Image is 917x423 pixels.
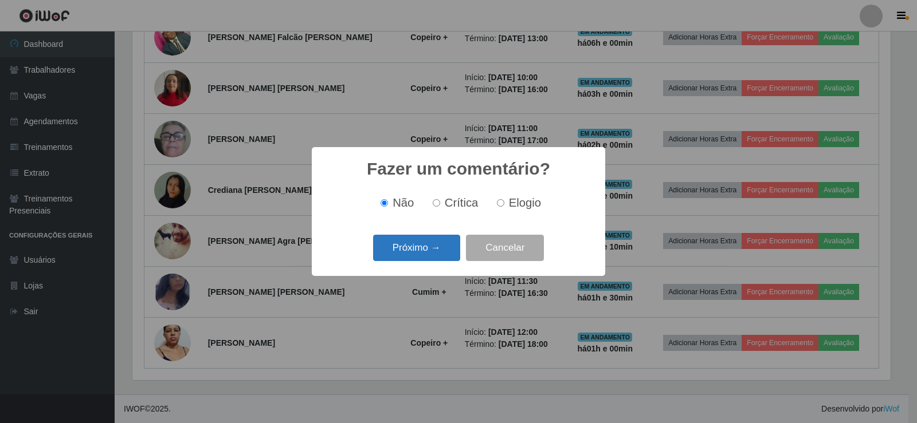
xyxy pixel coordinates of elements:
[373,235,460,262] button: Próximo →
[445,196,479,209] span: Crítica
[509,196,541,209] span: Elogio
[466,235,544,262] button: Cancelar
[367,159,550,179] h2: Fazer um comentário?
[381,199,388,207] input: Não
[433,199,440,207] input: Crítica
[497,199,504,207] input: Elogio
[393,196,414,209] span: Não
